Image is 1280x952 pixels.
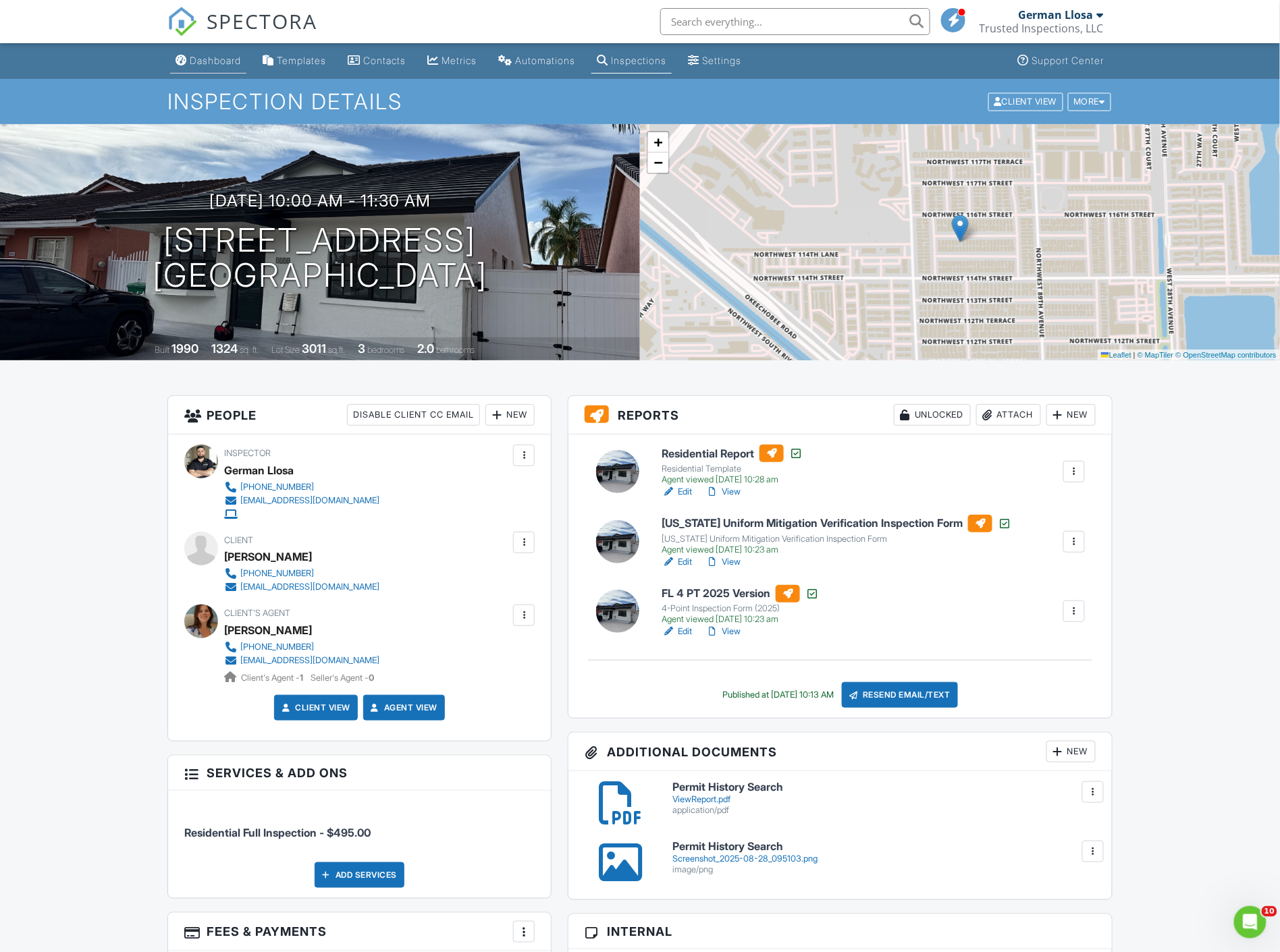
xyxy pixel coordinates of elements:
h6: Permit History Search [672,841,1096,853]
div: New [485,404,535,426]
h1: [STREET_ADDRESS] [GEOGRAPHIC_DATA] [153,223,487,294]
li: Service: Residential Full Inspection [184,801,535,851]
a: View [705,555,741,569]
div: [PHONE_NUMBER] [240,642,314,652]
div: Support Center [1032,55,1104,66]
a: Client View [987,96,1067,106]
div: German Llosa [224,460,294,480]
a: Contacts [342,49,411,74]
a: Dashboard [170,49,246,74]
a: Leaflet [1101,351,1131,359]
a: [EMAIL_ADDRESS][DOMAIN_NAME] [224,654,379,667]
h6: Residential Report [662,445,803,462]
a: Permit History Search Screenshot_2025-08-28_095103.png image/png [672,841,1096,875]
span: Client's Agent - [241,673,305,683]
a: FL 4 PT 2025 Version 4-Point Inspection Form (2025) Agent viewed [DATE] 10:23 am [662,585,819,625]
div: Dashboard [190,55,241,66]
a: Automations (Basic) [493,49,581,74]
div: Client View [988,92,1063,111]
span: Lot Size [271,345,300,355]
div: New [1046,404,1096,426]
span: sq. ft. [240,345,259,355]
span: sq.ft. [328,345,345,355]
h3: Fees & Payments [168,913,551,951]
div: 3 [358,341,365,356]
a: View [705,625,741,638]
div: 2.0 [417,341,434,356]
span: + [654,134,663,150]
span: Client [224,535,253,545]
a: Agent View [368,701,437,715]
a: Client View [279,701,350,715]
a: Inspections [591,49,672,74]
a: [EMAIL_ADDRESS][DOMAIN_NAME] [224,494,379,507]
input: Search everything... [660,8,930,35]
span: | [1134,351,1136,359]
a: [PHONE_NUMBER] [224,480,379,494]
div: Disable Client CC Email [347,404,480,426]
a: [PERSON_NAME] [224,620,312,640]
a: Permit History Search ViewReport.pdf application/pdf [672,781,1096,816]
div: 1324 [211,341,238,356]
span: 10 [1262,906,1277,917]
div: Resend Email/Text [842,682,958,708]
div: [EMAIL_ADDRESS][DOMAIN_NAME] [240,655,379,666]
a: Edit [662,485,692,499]
a: Settings [683,49,747,74]
span: bathrooms [436,345,475,355]
a: Zoom out [648,152,668,173]
span: Seller's Agent - [311,673,374,683]
a: Edit [662,625,692,638]
div: Inspections [611,55,666,66]
div: Agent viewed [DATE] 10:28 am [662,474,803,485]
div: German Llosa [1019,8,1094,22]
a: Zoom in [648,132,668,152]
div: Unlocked [894,404,971,426]
div: 3011 [302,341,326,356]
div: Contacts [363,55,406,66]
div: Metrics [442,55,477,66]
a: © MapTiler [1138,351,1174,359]
h3: Reports [568,396,1112,435]
a: [US_STATE] Uniform Mitigation Verification Inspection Form [US_STATE] Uniform Mitigation Verifica... [662,515,1011,555]
h3: Additional Documents [568,733,1112,771]
div: [PERSON_NAME] [224,547,312,567]
div: Residential Template [662,464,803,474]
a: Templates [257,49,331,74]
div: 1990 [171,341,198,356]
div: image/png [672,864,1096,875]
div: Add Services [315,862,404,888]
h3: Services & Add ons [168,756,551,791]
strong: 0 [369,673,374,683]
span: Residential Full Inspection - $495.00 [184,826,371,839]
div: ViewReport.pdf [672,794,1096,805]
span: SPECTORA [207,7,317,35]
a: Residential Report Residential Template Agent viewed [DATE] 10:28 am [662,445,803,485]
div: Agent viewed [DATE] 10:23 am [662,614,819,625]
div: [EMAIL_ADDRESS][DOMAIN_NAME] [240,582,379,592]
div: application/pdf [672,805,1096,816]
div: Templates [277,55,326,66]
a: [PHONE_NUMBER] [224,567,379,580]
strong: 1 [300,673,303,683]
div: Agent viewed [DATE] 10:23 am [662,544,1011,555]
div: More [1068,92,1112,111]
img: Marker [952,215,969,242]
img: The Best Home Inspection Software - Spectora [167,7,197,36]
div: 4-Point Inspection Form (2025) [662,603,819,614]
div: Settings [702,55,741,66]
div: Automations [515,55,575,66]
div: [EMAIL_ADDRESS][DOMAIN_NAME] [240,495,379,506]
div: [US_STATE] Uniform Mitigation Verification Inspection Form [662,534,1011,544]
iframe: Intercom live chat [1234,906,1266,939]
a: Support Center [1013,49,1110,74]
h6: Permit History Search [672,781,1096,793]
div: [PHONE_NUMBER] [240,568,314,579]
div: Attach [976,404,1041,426]
a: Edit [662,555,692,569]
span: Built [155,345,169,355]
a: [PHONE_NUMBER] [224,640,379,654]
div: Trusted Inspections, LLC [980,22,1104,35]
h3: [DATE] 10:00 am - 11:30 am [209,192,431,210]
